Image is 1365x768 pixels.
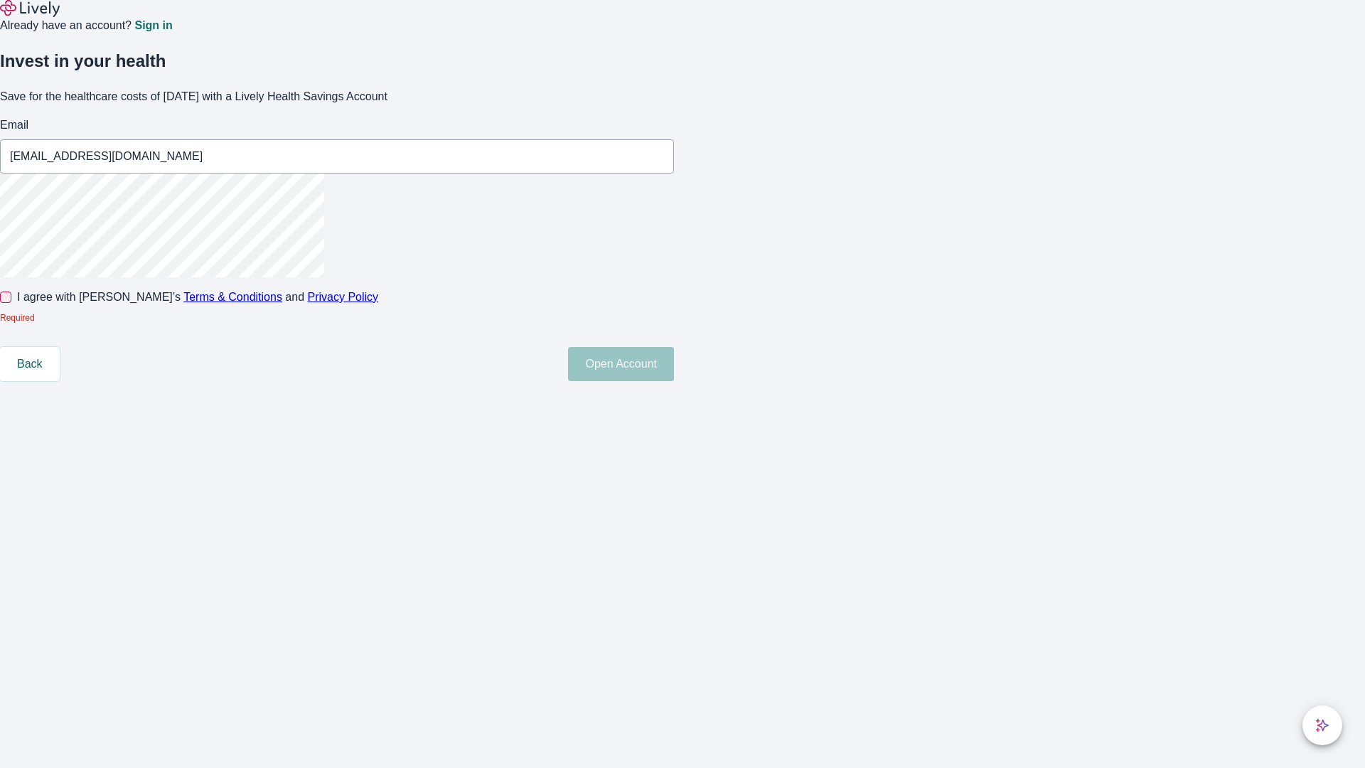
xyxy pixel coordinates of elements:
[134,20,172,31] a: Sign in
[1315,718,1329,732] svg: Lively AI Assistant
[1302,705,1342,745] button: chat
[17,289,378,306] span: I agree with [PERSON_NAME]’s and
[183,291,282,303] a: Terms & Conditions
[308,291,379,303] a: Privacy Policy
